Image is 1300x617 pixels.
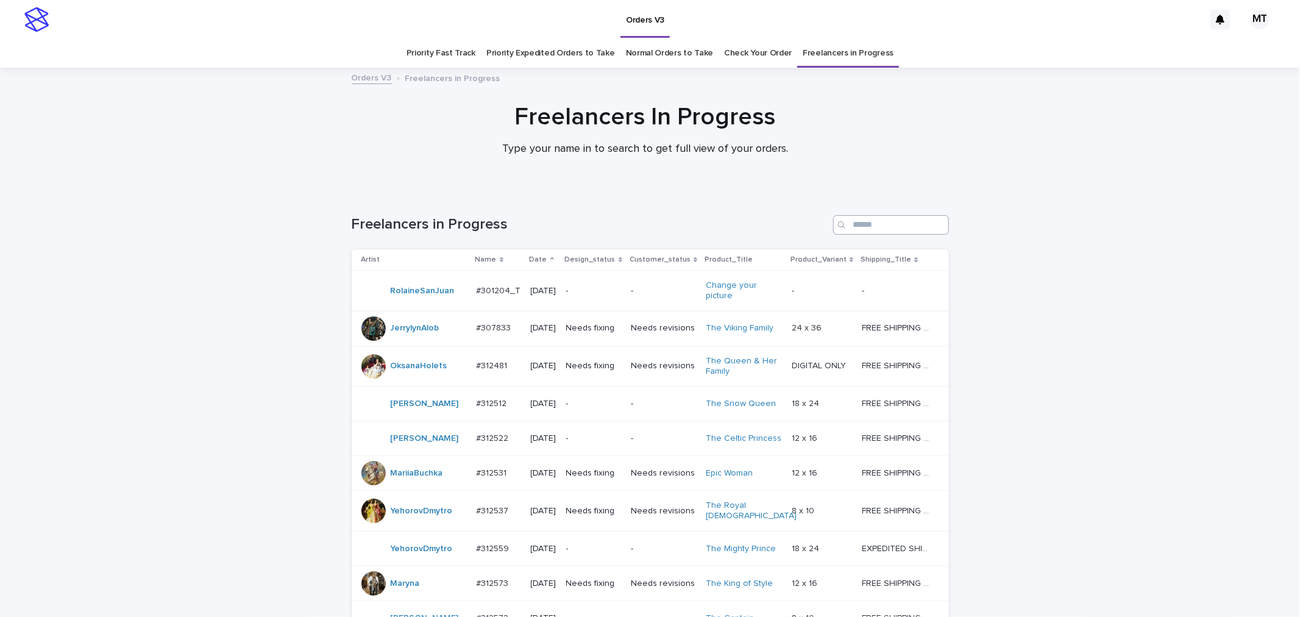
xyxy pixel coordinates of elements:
[631,361,696,371] p: Needs revisions
[391,286,455,296] a: RolaineSanJuan
[803,39,893,68] a: Freelancers in Progress
[24,7,49,32] img: stacker-logo-s-only.png
[706,544,776,554] a: The Mighty Prince
[477,284,524,296] p: #301204_T
[531,361,556,371] p: [DATE]
[792,466,820,479] p: 12 x 16
[477,466,510,479] p: #312531
[477,576,511,589] p: #312573
[346,102,943,132] h1: Freelancers In Progress
[566,468,621,479] p: Needs fixing
[391,361,447,371] a: OksanaHolets
[391,468,443,479] a: MariiaBuchka
[792,576,820,589] p: 12 x 16
[352,566,949,601] tr: Maryna #312573#312573 [DATE]Needs fixingNeeds revisionsThe King of Style 12 x 1612 x 16 FREE SHIP...
[792,396,822,409] p: 18 x 24
[566,544,621,554] p: -
[631,399,696,409] p: -
[352,346,949,387] tr: OksanaHolets #312481#312481 [DATE]Needs fixingNeeds revisionsThe Queen & Her Family DIGITAL ONLYD...
[631,468,696,479] p: Needs revisions
[531,286,556,296] p: [DATE]
[391,399,459,409] a: [PERSON_NAME]
[531,399,556,409] p: [DATE]
[401,143,889,156] p: Type your name in to search to get full view of your orders.
[566,286,621,296] p: -
[391,579,420,589] a: Maryna
[475,253,497,266] p: Name
[405,71,500,84] p: Freelancers in Progress
[862,576,931,589] p: FREE SHIPPING - preview in 1-2 business days, after your approval delivery will take 5-10 b.d.
[566,433,621,444] p: -
[391,433,459,444] a: [PERSON_NAME]
[706,468,753,479] a: Epic Woman
[530,253,547,266] p: Date
[531,506,556,516] p: [DATE]
[566,361,621,371] p: Needs fixing
[1250,10,1270,29] div: MT
[630,253,691,266] p: Customer_status
[566,506,621,516] p: Needs fixing
[352,311,949,346] tr: JerrylynAlob #307833#307833 [DATE]Needs fixingNeeds revisionsThe Viking Family 24 x 3624 x 36 FRE...
[477,431,511,444] p: #312522
[792,284,797,296] p: -
[352,531,949,566] tr: YehorovDmytro #312559#312559 [DATE]--The Mighty Prince 18 x 2418 x 24 EXPEDITED SHIPPING - previe...
[862,396,931,409] p: FREE SHIPPING - preview in 1-2 business days, after your approval delivery will take 5-10 b.d.
[862,504,931,516] p: FREE SHIPPING - preview in 1-2 business days, after your approval delivery will take 5-10 b.d.
[626,39,714,68] a: Normal Orders to Take
[706,323,773,333] a: The Viking Family
[566,399,621,409] p: -
[792,321,824,333] p: 24 x 36
[352,421,949,456] tr: [PERSON_NAME] #312522#312522 [DATE]--The Celtic Princess 12 x 1612 x 16 FREE SHIPPING - preview i...
[631,544,696,554] p: -
[565,253,616,266] p: Design_status
[631,286,696,296] p: -
[706,399,776,409] a: The Snow Queen
[352,70,392,84] a: Orders V3
[566,579,621,589] p: Needs fixing
[531,544,556,554] p: [DATE]
[352,216,828,234] h1: Freelancers in Progress
[706,501,797,521] a: The Royal [DEMOGRAPHIC_DATA]
[631,433,696,444] p: -
[631,579,696,589] p: Needs revisions
[352,456,949,491] tr: MariiaBuchka #312531#312531 [DATE]Needs fixingNeeds revisionsEpic Woman 12 x 1612 x 16 FREE SHIPP...
[861,253,911,266] p: Shipping_Title
[862,321,931,333] p: FREE SHIPPING - preview in 1-2 business days, after your approval delivery will take 5-10 b.d., l...
[792,541,822,554] p: 18 x 24
[790,253,847,266] p: Product_Variant
[477,504,511,516] p: #312537
[706,280,782,301] a: Change your picture
[391,323,439,333] a: JerrylynAlob
[792,504,817,516] p: 8 x 10
[352,491,949,532] tr: YehorovDmytro #312537#312537 [DATE]Needs fixingNeeds revisionsThe Royal [DEMOGRAPHIC_DATA] 8 x 10...
[862,431,931,444] p: FREE SHIPPING - preview in 1-2 business days, after your approval delivery will take 5-10 b.d.
[391,544,453,554] a: YehorovDmytro
[862,284,867,296] p: -
[352,387,949,421] tr: [PERSON_NAME] #312512#312512 [DATE]--The Snow Queen 18 x 2418 x 24 FREE SHIPPING - preview in 1-2...
[352,271,949,312] tr: RolaineSanJuan #301204_T#301204_T [DATE]--Change your picture -- --
[531,579,556,589] p: [DATE]
[724,39,792,68] a: Check Your Order
[391,506,453,516] a: YehorovDmytro
[531,433,556,444] p: [DATE]
[862,541,931,554] p: EXPEDITED SHIPPING - preview in 1 business day; delivery up to 5 business days after your approval.
[833,215,949,235] input: Search
[566,323,621,333] p: Needs fixing
[407,39,475,68] a: Priority Fast Track
[531,468,556,479] p: [DATE]
[862,466,931,479] p: FREE SHIPPING - preview in 1-2 business days, after your approval delivery will take 5-10 b.d.
[706,433,781,444] a: The Celtic Princess
[477,396,510,409] p: #312512
[631,506,696,516] p: Needs revisions
[792,431,820,444] p: 12 x 16
[706,356,782,377] a: The Queen & Her Family
[706,579,773,589] a: The King of Style
[477,541,512,554] p: #312559
[361,253,380,266] p: Artist
[705,253,753,266] p: Product_Title
[477,321,514,333] p: #307833
[792,358,848,371] p: DIGITAL ONLY
[486,39,615,68] a: Priority Expedited Orders to Take
[531,323,556,333] p: [DATE]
